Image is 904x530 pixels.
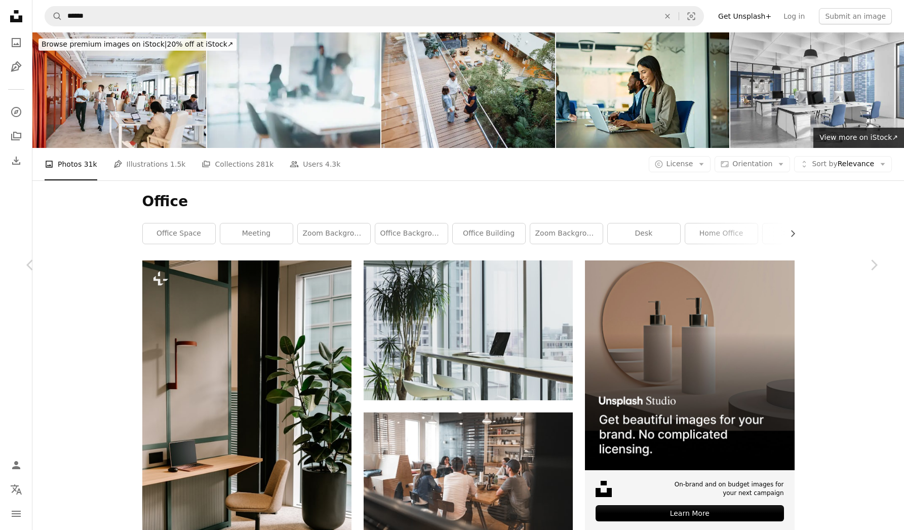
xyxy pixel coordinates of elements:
a: office building [453,223,525,244]
a: a chair sitting next to a plant in a room [142,413,351,422]
a: people sitting on chair [364,466,573,475]
a: Explore [6,102,26,122]
button: Clear [656,7,679,26]
a: Users 4.3k [290,148,340,180]
button: Visual search [679,7,703,26]
a: Log in [777,8,811,24]
button: License [649,156,711,172]
img: Modern Collaborative Office Space with Diverse Professionals Working in a Co-Working Environment [32,32,206,148]
a: Illustrations [6,57,26,77]
a: Log in / Sign up [6,455,26,475]
h1: Office [142,193,795,211]
img: turned off laptop computer on top of brown wooden table [364,260,573,400]
a: Download History [6,150,26,171]
a: office background [375,223,448,244]
img: Diverse Executives Networking in Office Corridor [381,32,555,148]
a: meeting [220,223,293,244]
span: View more on iStock ↗ [819,133,898,141]
a: desk [608,223,680,244]
form: Find visuals sitewide [45,6,704,26]
button: Orientation [715,156,790,172]
img: Young businesswoman typing on laptop during a meeting in the office [556,32,730,148]
a: office space [143,223,215,244]
a: Next [843,216,904,314]
a: Browse premium images on iStock|20% off at iStock↗ [32,32,243,57]
span: 281k [256,159,273,170]
img: Modern office space with desks, chairs, and computers in a bright high-rise setting. 3D Rendering [730,32,904,148]
img: file-1715714113747-b8b0561c490eimage [585,260,794,470]
span: Sort by [812,160,837,168]
a: View more on iStock↗ [813,128,904,148]
a: Collections 281k [202,148,273,180]
div: Learn More [596,505,783,521]
button: Sort byRelevance [794,156,892,172]
span: License [666,160,693,168]
a: Illustrations 1.5k [113,148,186,180]
img: people sitting on chair [364,412,573,530]
span: 1.5k [170,159,185,170]
a: turned off laptop computer on top of brown wooden table [364,326,573,335]
button: Menu [6,504,26,524]
a: home office [685,223,758,244]
button: Search Unsplash [45,7,62,26]
span: Relevance [812,159,874,169]
span: Orientation [732,160,772,168]
a: Photos [6,32,26,53]
a: zoom background office [530,223,603,244]
span: On-brand and on budget images for your next campaign [669,480,783,498]
img: Blur, planning and business people in meeting, brainstorming and conversation for feedback. Group... [207,32,381,148]
a: zoom background [298,223,370,244]
a: Get Unsplash+ [712,8,777,24]
button: Submit an image [819,8,892,24]
img: file-1631678316303-ed18b8b5cb9cimage [596,481,612,497]
button: Language [6,479,26,500]
span: Browse premium images on iStock | [42,40,167,48]
a: Collections [6,126,26,146]
a: business [763,223,835,244]
span: 4.3k [325,159,340,170]
span: 20% off at iStock ↗ [42,40,233,48]
button: scroll list to the right [783,223,795,244]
